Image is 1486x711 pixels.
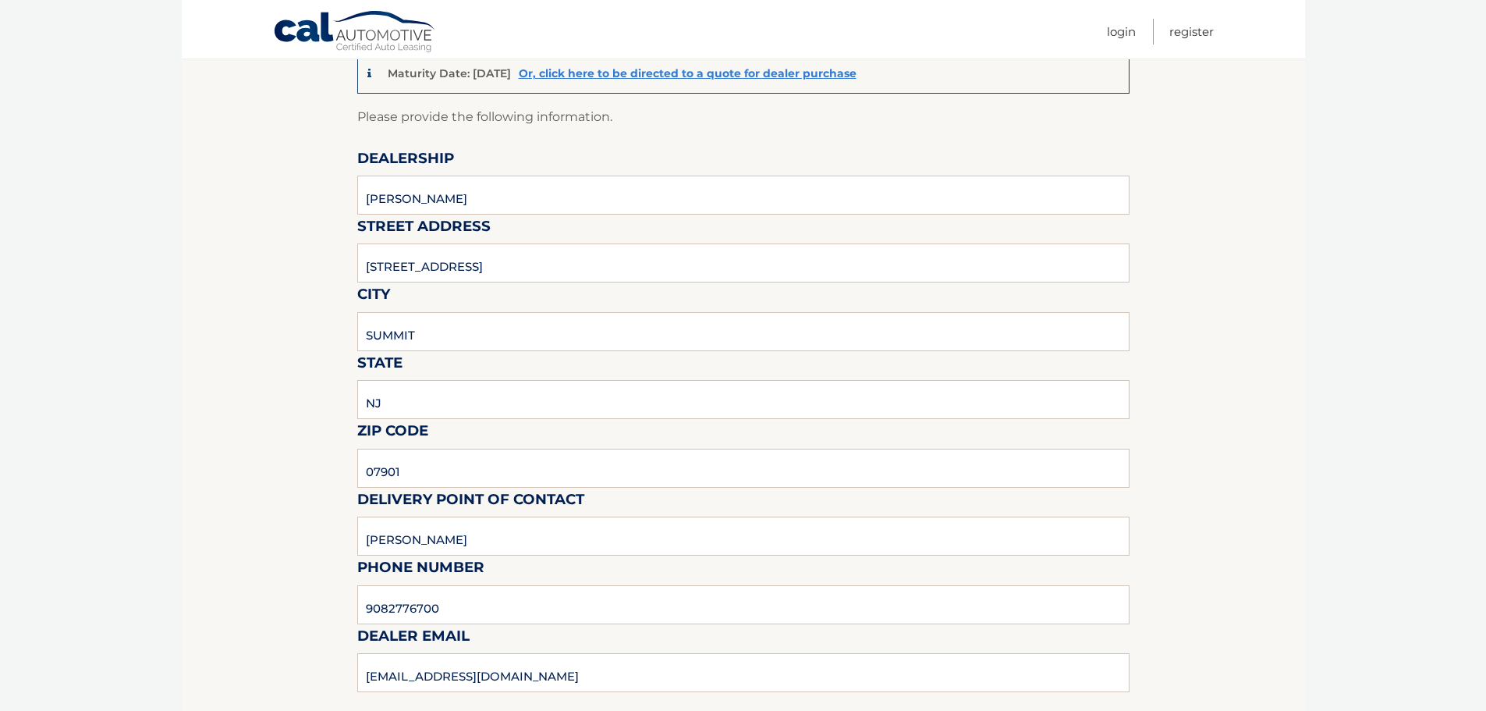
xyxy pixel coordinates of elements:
a: Cal Automotive [273,10,437,55]
a: Register [1169,19,1214,44]
p: Maturity Date: [DATE] [388,66,511,80]
label: Delivery Point of Contact [357,488,584,517]
label: City [357,283,390,311]
label: Street Address [357,215,491,244]
a: Login [1107,19,1136,44]
p: Please provide the following information. [357,106,1130,128]
label: Dealership [357,147,454,176]
label: Zip Code [357,419,428,448]
label: Dealer Email [357,624,470,653]
label: Phone Number [357,556,484,585]
label: State [357,351,403,380]
a: Or, click here to be directed to a quote for dealer purchase [519,66,856,80]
